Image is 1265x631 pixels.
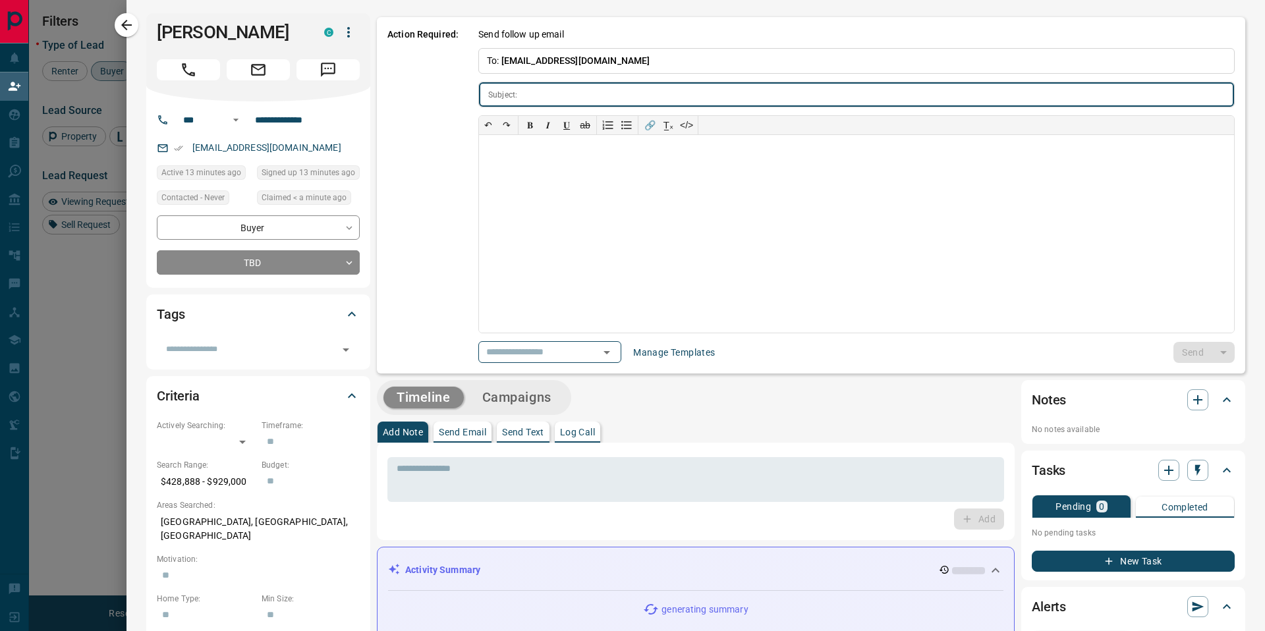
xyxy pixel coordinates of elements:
[174,144,183,153] svg: Email Verified
[598,343,616,362] button: Open
[580,120,590,130] s: ab
[1032,591,1235,622] div: Alerts
[157,459,255,471] p: Search Range:
[563,120,570,130] span: 𝐔
[262,593,360,605] p: Min Size:
[405,563,480,577] p: Activity Summary
[387,28,459,363] p: Action Required:
[157,165,250,184] div: Thu Aug 14 2025
[157,471,255,493] p: $428,888 - $929,000
[157,511,360,547] p: [GEOGRAPHIC_DATA], [GEOGRAPHIC_DATA], [GEOGRAPHIC_DATA]
[324,28,333,37] div: condos.ca
[257,165,360,184] div: Thu Aug 14 2025
[659,116,677,134] button: T̲ₓ
[383,387,464,408] button: Timeline
[161,166,241,179] span: Active 13 minutes ago
[1173,342,1235,363] div: split button
[157,250,360,275] div: TBD
[157,59,220,80] span: Call
[157,298,360,330] div: Tags
[557,116,576,134] button: 𝐔
[157,304,184,325] h2: Tags
[1055,502,1091,511] p: Pending
[1032,454,1235,486] div: Tasks
[617,116,636,134] button: Bullet list
[478,28,564,41] p: Send follow up email
[262,459,360,471] p: Budget:
[388,558,1003,582] div: Activity Summary
[383,427,423,437] p: Add Note
[1032,460,1065,481] h2: Tasks
[157,420,255,431] p: Actively Searching:
[262,191,347,204] span: Claimed < a minute ago
[677,116,696,134] button: </>
[501,55,650,66] span: [EMAIL_ADDRESS][DOMAIN_NAME]
[640,116,659,134] button: 🔗
[161,191,225,204] span: Contacted - Never
[296,59,360,80] span: Message
[1032,389,1066,410] h2: Notes
[1032,551,1235,572] button: New Task
[661,603,748,617] p: generating summary
[157,553,360,565] p: Motivation:
[625,342,723,363] button: Manage Templates
[262,420,360,431] p: Timeframe:
[479,116,497,134] button: ↶
[157,22,304,43] h1: [PERSON_NAME]
[157,499,360,511] p: Areas Searched:
[257,190,360,209] div: Thu Aug 14 2025
[1032,424,1235,435] p: No notes available
[337,341,355,359] button: Open
[469,387,565,408] button: Campaigns
[502,427,544,437] p: Send Text
[478,48,1235,74] p: To:
[488,89,517,101] p: Subject:
[1032,596,1066,617] h2: Alerts
[439,427,486,437] p: Send Email
[227,59,290,80] span: Email
[157,215,360,240] div: Buyer
[157,385,200,406] h2: Criteria
[1032,384,1235,416] div: Notes
[192,142,341,153] a: [EMAIL_ADDRESS][DOMAIN_NAME]
[228,112,244,128] button: Open
[497,116,516,134] button: ↷
[1162,503,1208,512] p: Completed
[520,116,539,134] button: 𝐁
[1032,523,1235,543] p: No pending tasks
[1099,502,1104,511] p: 0
[157,380,360,412] div: Criteria
[539,116,557,134] button: 𝑰
[599,116,617,134] button: Numbered list
[157,593,255,605] p: Home Type:
[262,166,355,179] span: Signed up 13 minutes ago
[576,116,594,134] button: ab
[560,427,595,437] p: Log Call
